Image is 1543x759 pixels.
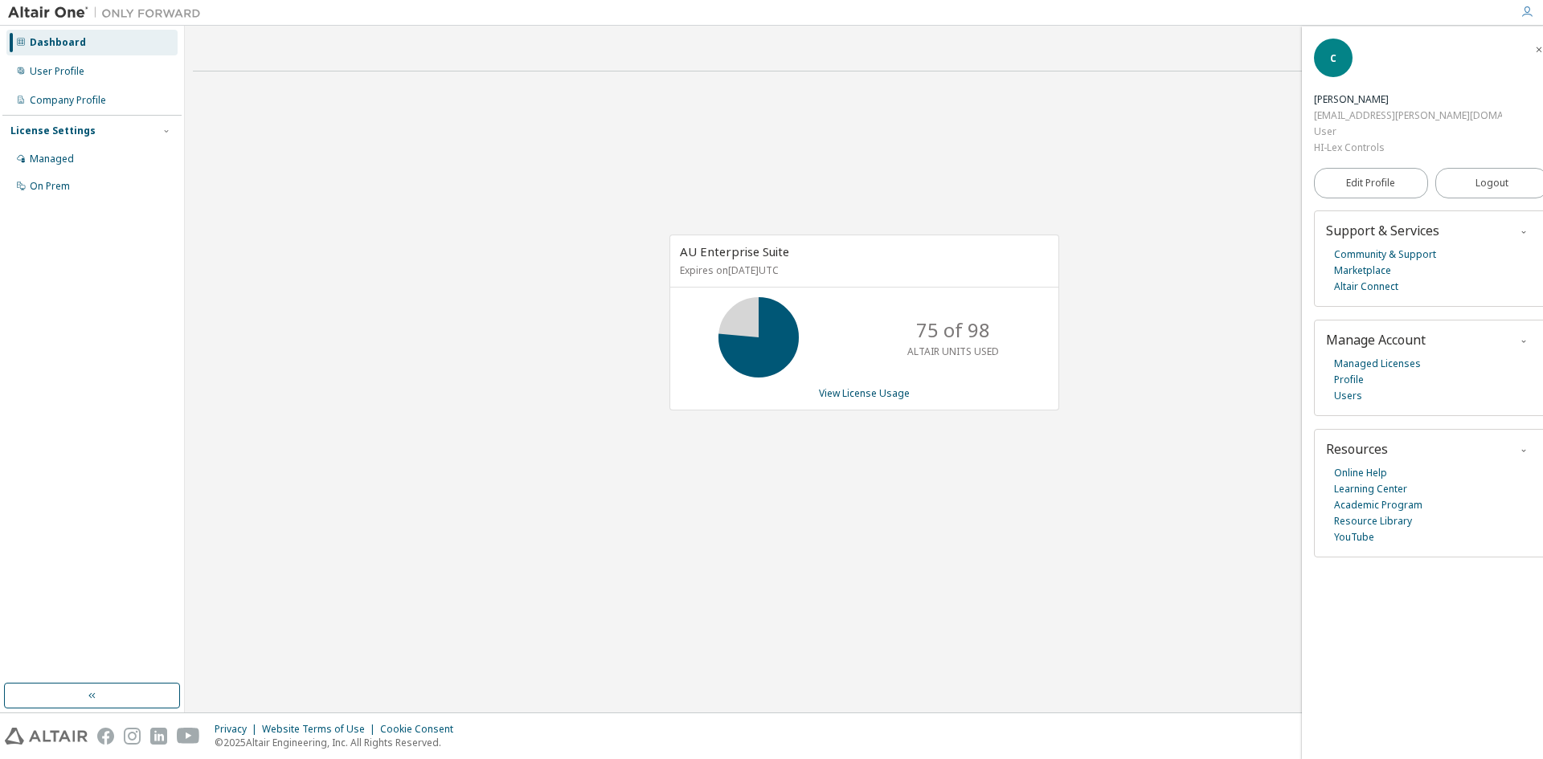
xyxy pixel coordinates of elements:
a: Profile [1334,372,1364,388]
div: User Profile [30,65,84,78]
a: View License Usage [819,386,910,400]
img: linkedin.svg [150,728,167,745]
div: Caleb Kelley [1314,92,1502,108]
div: User [1314,124,1502,140]
a: Learning Center [1334,481,1407,497]
a: YouTube [1334,529,1374,545]
p: © 2025 Altair Engineering, Inc. All Rights Reserved. [215,736,463,749]
span: Manage Account [1326,331,1426,349]
div: HI-Lex Controls [1314,140,1502,156]
div: Website Terms of Use [262,723,380,736]
img: instagram.svg [124,728,141,745]
p: 75 of 98 [916,316,990,344]
span: Logout [1475,175,1508,191]
img: youtube.svg [177,728,200,745]
span: AU Enterprise Suite [680,243,789,259]
a: Edit Profile [1314,168,1428,198]
div: Company Profile [30,94,106,107]
img: Altair One [8,5,209,21]
span: Edit Profile [1346,177,1395,190]
a: Altair Connect [1334,279,1398,295]
img: altair_logo.svg [5,728,88,745]
div: Privacy [215,723,262,736]
a: Resource Library [1334,513,1412,529]
span: C [1330,51,1336,65]
p: Expires on [DATE] UTC [680,263,1045,277]
span: Resources [1326,440,1388,458]
a: Users [1334,388,1362,404]
a: Online Help [1334,465,1387,481]
a: Academic Program [1334,497,1422,513]
p: ALTAIR UNITS USED [907,345,999,358]
div: Dashboard [30,36,86,49]
div: Managed [30,153,74,165]
a: Community & Support [1334,247,1436,263]
div: [EMAIL_ADDRESS][PERSON_NAME][DOMAIN_NAME] [1314,108,1502,124]
div: On Prem [30,180,70,193]
img: facebook.svg [97,728,114,745]
div: Cookie Consent [380,723,463,736]
div: License Settings [10,124,96,137]
a: Marketplace [1334,263,1391,279]
span: Support & Services [1326,222,1439,239]
a: Managed Licenses [1334,356,1421,372]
